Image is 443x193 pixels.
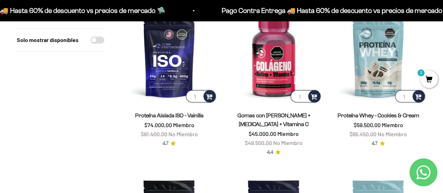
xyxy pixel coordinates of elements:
[267,148,281,156] a: 4.44.4 de 5.0 estrellas
[267,148,273,156] span: 4.4
[337,112,419,118] a: Proteína Whey - Cookies & Cream
[277,130,299,137] span: Miembro
[135,112,203,118] a: Proteína Aislada ISO - Vainilla
[353,121,380,128] span: $59.500,00
[162,139,176,147] a: 4.74.7 de 5.0 estrellas
[249,130,276,137] span: $45.000,00
[273,139,303,146] span: No Miembro
[378,130,407,137] span: No Miembro
[162,139,168,147] span: 4.7
[168,130,198,137] span: No Miembro
[420,76,438,84] a: 1
[372,139,378,147] span: 4.7
[173,121,194,128] span: Miembro
[245,139,272,146] span: $49.500,00
[349,130,376,137] span: $65.450,00
[417,69,425,77] mark: 1
[17,35,78,44] label: Solo mostrar disponibles
[144,121,172,128] span: $74.000,00
[237,112,310,127] a: Gomas con [PERSON_NAME] + [MEDICAL_DATA] + Vitamina C
[381,121,403,128] span: Miembro
[372,139,385,147] a: 4.74.7 de 5.0 estrellas
[141,130,167,137] span: $81.400,00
